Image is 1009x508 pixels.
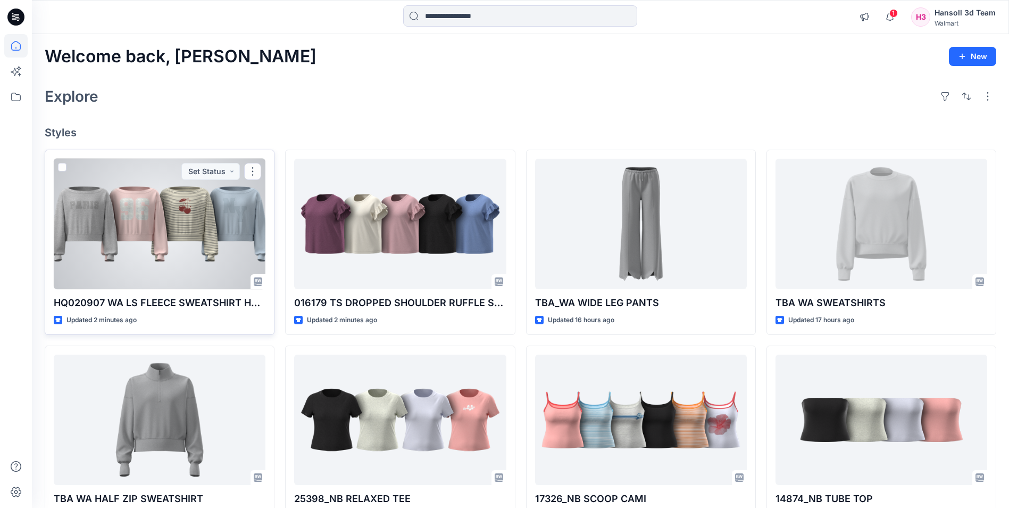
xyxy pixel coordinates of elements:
a: TBA WA SWEATSHIRTS [775,159,987,289]
p: Updated 2 minutes ago [307,315,377,326]
a: 016179 TS DROPPED SHOULDER RUFFLE SLEEVE TEE [294,159,506,289]
a: TBA WA HALF ZIP SWEATSHIRT [54,355,265,485]
a: TBA_WA WIDE LEG PANTS [535,159,747,289]
button: New [949,47,996,66]
a: 14874_NB TUBE TOP [775,355,987,485]
p: 14874_NB TUBE TOP [775,491,987,506]
span: 1 [889,9,898,18]
p: TBA WA SWEATSHIRTS [775,296,987,310]
div: Hansoll 3d Team [935,6,996,19]
p: Updated 16 hours ago [548,315,614,326]
p: 17326_NB SCOOP CAMI [535,491,747,506]
a: HQ020907 WA LS FLEECE SWEATSHIRT HQ020907 ASTM FIT L(10/12) [54,159,265,289]
p: Updated 2 minutes ago [66,315,137,326]
h2: Explore [45,88,98,105]
a: 17326_NB SCOOP CAMI [535,355,747,485]
p: HQ020907 WA LS FLEECE SWEATSHIRT HQ020907 ASTM FIT L(10/12) [54,296,265,310]
p: TBA_WA WIDE LEG PANTS [535,296,747,310]
p: 016179 TS DROPPED SHOULDER RUFFLE SLEEVE TEE [294,296,506,310]
a: 25398_NB RELAXED TEE [294,355,506,485]
p: 25398_NB RELAXED TEE [294,491,506,506]
p: TBA WA HALF ZIP SWEATSHIRT [54,491,265,506]
h2: Welcome back, [PERSON_NAME] [45,47,316,67]
div: H3 [911,7,930,27]
div: Walmart [935,19,996,27]
h4: Styles [45,126,996,139]
p: Updated 17 hours ago [788,315,854,326]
